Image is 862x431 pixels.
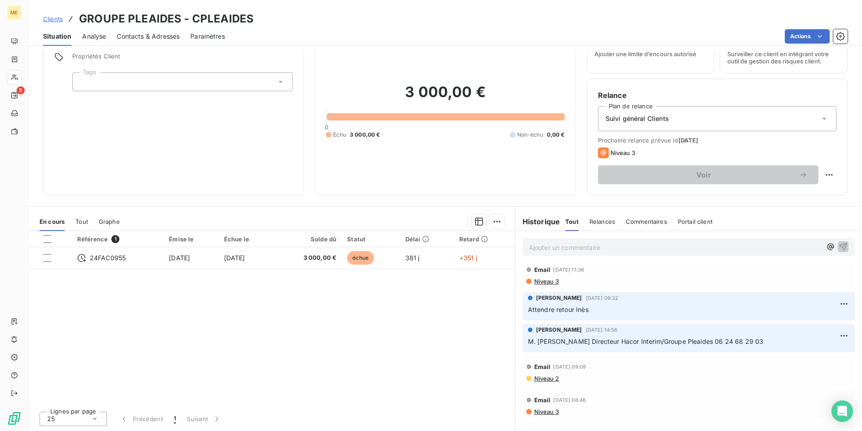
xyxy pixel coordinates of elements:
span: 0 [325,124,328,131]
span: Échu [333,131,346,139]
span: Niveau 3 [533,278,559,285]
span: 5 [17,86,25,94]
span: [DATE] [224,254,245,262]
h3: GROUPE PLEAIDES - CPLEAIDES [79,11,254,27]
span: Suivi général Clients [606,114,669,123]
div: Délai [405,235,449,243]
span: [DATE] 09:32 [586,295,619,301]
span: 3 000,00 € [280,253,337,262]
span: En cours [40,218,65,225]
a: Clients [43,14,63,23]
div: Émise le [169,235,213,243]
span: Email [534,396,551,404]
div: Référence [77,235,158,243]
span: Prochaine relance prévue le [598,137,836,144]
span: 0,00 € [547,131,565,139]
span: Email [534,266,551,273]
span: [PERSON_NAME] [536,326,582,334]
span: Analyse [82,32,106,41]
button: Suivant [181,409,227,428]
span: Email [534,363,551,370]
h6: Historique [515,216,560,227]
button: Précédent [114,409,168,428]
span: Niveau 3 [611,149,635,156]
span: Ajouter une limite d’encours autorisé [594,50,696,58]
span: Voir [609,171,799,178]
span: Surveiller ce client en intégrant votre outil de gestion des risques client. [727,50,840,65]
span: Paramètres [190,32,225,41]
div: Échue le [224,235,269,243]
div: Open Intercom Messenger [831,400,853,422]
span: Non-échu [517,131,543,139]
span: [DATE] [678,137,699,144]
span: [DATE] [169,254,190,262]
span: 1 [111,235,119,243]
span: [DATE] 14:56 [586,327,618,333]
span: +351 j [459,254,477,262]
h2: 3 000,00 € [326,83,564,110]
span: Tout [565,218,579,225]
button: Actions [785,29,830,44]
span: [DATE] 09:09 [553,364,586,369]
span: Propriétés Client [72,53,293,65]
input: Ajouter une valeur [80,78,87,86]
h6: Relance [598,90,836,101]
span: 3 000,00 € [350,131,380,139]
span: Commentaires [626,218,667,225]
div: Statut [347,235,394,243]
span: Portail client [678,218,712,225]
span: Niveau 3 [533,408,559,415]
span: Graphe [99,218,120,225]
img: Logo LeanPay [7,411,22,426]
span: [DATE] 11:36 [553,267,584,272]
span: M. [PERSON_NAME] Directeur Hacor Interim/Groupe Pleaides 06 24 68 29 03 [528,338,764,345]
span: [PERSON_NAME] [536,294,582,302]
div: Retard [459,235,510,243]
span: Tout [75,218,88,225]
span: 381 j [405,254,420,262]
span: 24FAC0955 [90,253,126,262]
div: ME [7,5,22,20]
span: Attendre retour Inès [528,306,589,313]
div: Solde dû [280,235,337,243]
button: Voir [598,165,818,184]
span: Contacts & Adresses [117,32,180,41]
button: 1 [168,409,181,428]
span: 25 [47,414,55,423]
span: Clients [43,15,63,22]
span: Relances [589,218,615,225]
span: [DATE] 08:46 [553,397,586,403]
span: Niveau 2 [533,375,559,382]
span: Situation [43,32,71,41]
span: échue [347,251,374,265]
span: 1 [174,414,176,423]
